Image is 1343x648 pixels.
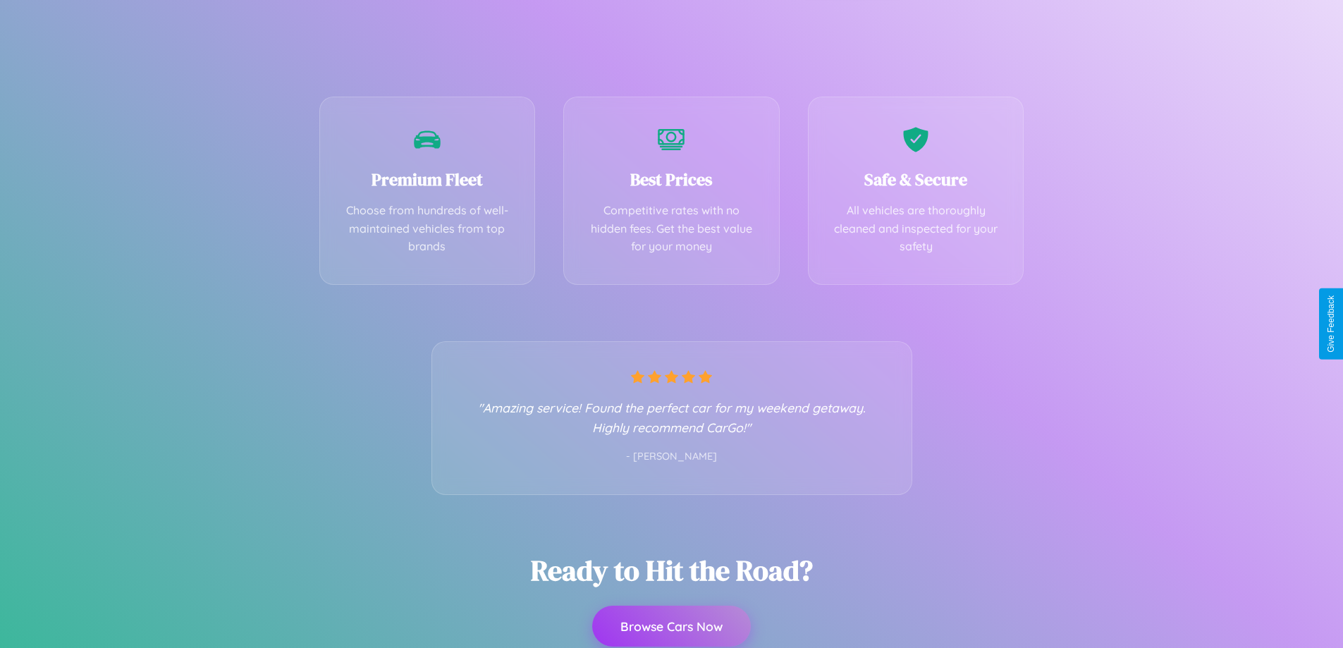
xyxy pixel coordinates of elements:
p: "Amazing service! Found the perfect car for my weekend getaway. Highly recommend CarGo!" [460,398,883,437]
h2: Ready to Hit the Road? [531,551,813,589]
p: Competitive rates with no hidden fees. Get the best value for your money [585,202,758,256]
button: Browse Cars Now [592,606,751,647]
p: - [PERSON_NAME] [460,448,883,466]
p: Choose from hundreds of well-maintained vehicles from top brands [341,202,514,256]
h3: Premium Fleet [341,168,514,191]
h3: Best Prices [585,168,758,191]
p: All vehicles are thoroughly cleaned and inspected for your safety [830,202,1002,256]
h3: Safe & Secure [830,168,1002,191]
div: Give Feedback [1326,295,1336,353]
